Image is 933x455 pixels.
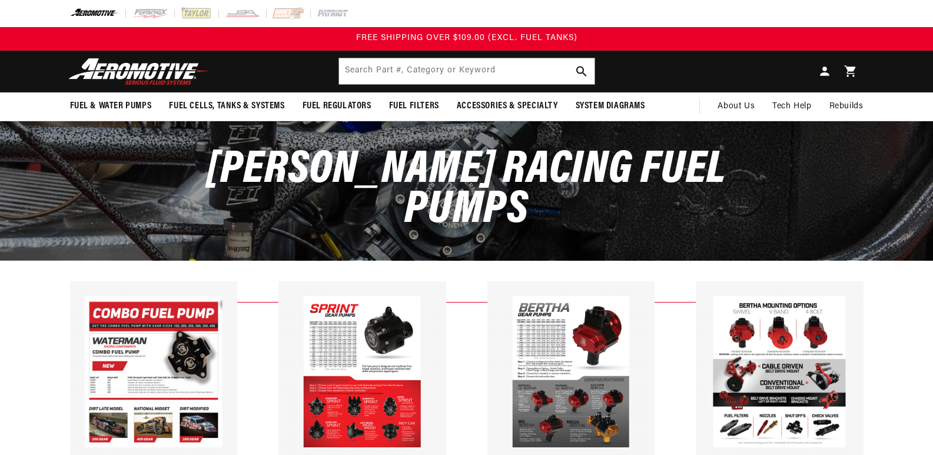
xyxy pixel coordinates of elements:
[821,92,872,121] summary: Rebuilds
[339,58,595,84] input: Search Part #, Category or Keyword
[569,58,595,84] button: Search Part #, Category or Keyword
[389,100,439,112] span: Fuel Filters
[457,100,558,112] span: Accessories & Specialty
[763,92,820,121] summary: Tech Help
[294,92,380,120] summary: Fuel Regulators
[61,92,161,120] summary: Fuel & Water Pumps
[207,147,726,234] span: [PERSON_NAME] Racing Fuel Pumps
[160,92,293,120] summary: Fuel Cells, Tanks & Systems
[448,92,567,120] summary: Accessories & Specialty
[70,100,152,112] span: Fuel & Water Pumps
[718,102,755,111] span: About Us
[380,92,448,120] summary: Fuel Filters
[65,58,213,85] img: Aeromotive
[169,100,284,112] span: Fuel Cells, Tanks & Systems
[356,34,577,42] span: FREE SHIPPING OVER $109.00 (EXCL. FUEL TANKS)
[709,92,763,121] a: About Us
[567,92,654,120] summary: System Diagrams
[303,100,371,112] span: Fuel Regulators
[829,100,864,113] span: Rebuilds
[576,100,645,112] span: System Diagrams
[772,100,811,113] span: Tech Help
